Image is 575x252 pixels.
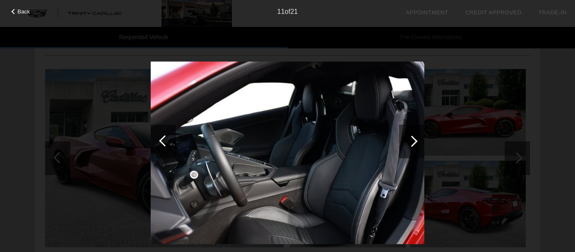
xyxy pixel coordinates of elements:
span: 11 [277,8,285,15]
img: a5be5d17c085aa8b3d40af7dd1c9c9ddx.jpg [151,61,424,244]
a: Appointment [405,9,448,16]
a: Credit Approved [465,9,522,16]
a: Trade-In [538,9,567,16]
span: 21 [290,8,298,15]
span: Back [18,8,30,15]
